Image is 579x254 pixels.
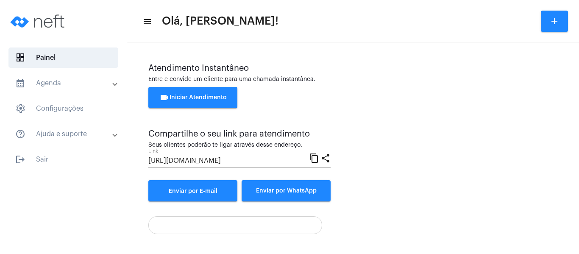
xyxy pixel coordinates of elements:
[15,103,25,114] span: sidenav icon
[8,47,118,68] span: Painel
[309,153,319,163] mat-icon: content_copy
[7,4,70,38] img: logo-neft-novo-2.png
[148,87,237,108] button: Iniciar Atendimento
[162,14,278,28] span: Olá, [PERSON_NAME]!
[5,124,127,144] mat-expansion-panel-header: sidenav iconAjuda e suporte
[15,78,113,88] mat-panel-title: Agenda
[159,95,227,100] span: Iniciar Atendimento
[15,129,113,139] mat-panel-title: Ajuda e suporte
[15,78,25,88] mat-icon: sidenav icon
[15,53,25,63] span: sidenav icon
[148,180,237,201] a: Enviar por E-mail
[148,76,558,83] div: Entre e convide um cliente para uma chamada instantânea.
[8,98,118,119] span: Configurações
[256,188,317,194] span: Enviar por WhatsApp
[159,92,170,103] mat-icon: videocam
[8,149,118,170] span: Sair
[15,129,25,139] mat-icon: sidenav icon
[15,154,25,165] mat-icon: sidenav icon
[148,142,331,148] div: Seus clientes poderão te ligar através desse endereço.
[320,153,331,163] mat-icon: share
[148,129,331,139] div: Compartilhe o seu link para atendimento
[5,73,127,93] mat-expansion-panel-header: sidenav iconAgenda
[549,16,560,26] mat-icon: add
[148,64,558,73] div: Atendimento Instantâneo
[169,188,217,194] span: Enviar por E-mail
[242,180,331,201] button: Enviar por WhatsApp
[142,17,151,27] mat-icon: sidenav icon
